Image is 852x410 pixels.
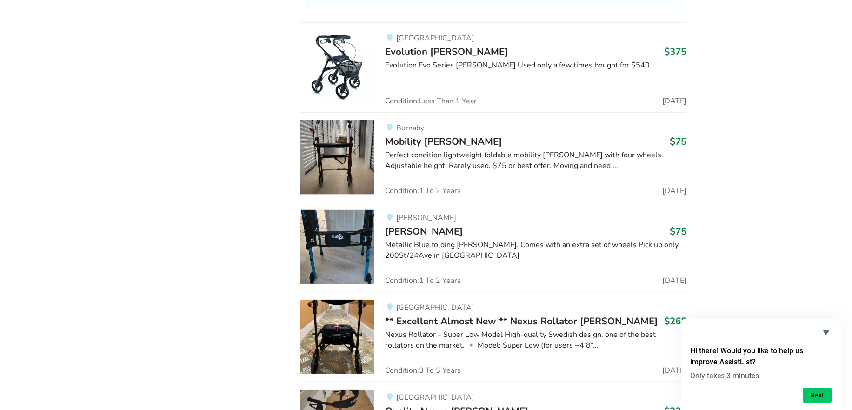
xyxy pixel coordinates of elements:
[300,22,686,112] a: mobility-evolution walker[GEOGRAPHIC_DATA]Evolution [PERSON_NAME]$375Evolution Evo Series [PERSON...
[662,97,686,105] span: [DATE]
[690,327,832,403] div: Hi there! Would you like to help us improve AssistList?
[385,97,477,105] span: Condition: Less Than 1 Year
[385,240,686,261] div: Metallic Blue folding [PERSON_NAME]. Comes with an extra set of wheels Pick up only 200St/24Ave i...
[396,123,424,133] span: Burnaby
[300,292,686,382] a: mobility-** excellent almost new ** nexus rollator walker[GEOGRAPHIC_DATA]** Excellent Almost New...
[300,112,686,202] a: mobility-mobility walker BurnabyMobility [PERSON_NAME]$75Perfect condition lightweight foldable m...
[662,187,686,195] span: [DATE]
[690,345,832,368] h2: Hi there! Would you like to help us improve AssistList?
[385,150,686,171] div: Perfect condition lightweight foldable mobility [PERSON_NAME] with four wheels. Adjustable height...
[662,277,686,284] span: [DATE]
[662,367,686,374] span: [DATE]
[803,388,832,403] button: Next question
[385,367,461,374] span: Condition: 3 To 5 Years
[385,135,502,148] span: Mobility [PERSON_NAME]
[690,371,832,380] p: Only takes 3 minutes
[396,33,474,43] span: [GEOGRAPHIC_DATA]
[385,60,686,71] div: Evolution Evo Series [PERSON_NAME] Used only a few times bought for $540
[385,315,658,328] span: ** Excellent Almost New ** Nexus Rollator [PERSON_NAME]
[300,300,374,374] img: mobility-** excellent almost new ** nexus rollator walker
[820,327,832,338] button: Hide survey
[670,225,686,237] h3: $75
[300,210,374,284] img: mobility-hugo walker
[300,202,686,292] a: mobility-hugo walker[PERSON_NAME][PERSON_NAME]$75Metallic Blue folding [PERSON_NAME]. Comes with ...
[300,30,374,105] img: mobility-evolution walker
[385,225,463,238] span: [PERSON_NAME]
[670,135,686,148] h3: $75
[396,302,474,313] span: [GEOGRAPHIC_DATA]
[385,45,508,58] span: Evolution [PERSON_NAME]
[385,187,461,195] span: Condition: 1 To 2 Years
[385,277,461,284] span: Condition: 1 To 2 Years
[664,315,686,327] h3: $265
[300,120,374,195] img: mobility-mobility walker
[385,329,686,351] div: Nexus Rollator – Super Low Model High-quality Swedish design, one of the best rollators on the ma...
[396,392,474,403] span: [GEOGRAPHIC_DATA]
[664,46,686,58] h3: $375
[396,213,456,223] span: [PERSON_NAME]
